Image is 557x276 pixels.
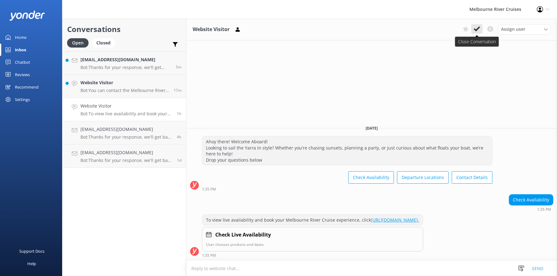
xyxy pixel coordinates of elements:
a: [URL][DOMAIN_NAME]. [371,217,419,223]
div: Open [67,38,89,48]
h3: Website Visitor [193,25,230,34]
div: Check Availability [509,195,553,205]
h4: Website Visitor [80,79,169,86]
a: [EMAIL_ADDRESS][DOMAIN_NAME]Bot:Thanks for your response, we'll get back to you as soon as we can... [62,51,186,75]
div: Home [15,31,26,44]
div: Recommend [15,81,39,93]
div: Sep 29 2025 01:35pm (UTC +10:00) Australia/Sydney [509,207,553,211]
span: Sep 27 2025 04:44pm (UTC +10:00) Australia/Sydney [177,158,181,163]
div: Reviews [15,68,30,81]
span: Sep 29 2025 02:48pm (UTC +10:00) Australia/Sydney [174,88,181,93]
div: Support Docs [19,245,44,257]
a: Open [67,39,92,46]
p: User chooses products and dates. [206,241,419,247]
div: Closed [92,38,115,48]
span: Sep 29 2025 01:35pm (UTC +10:00) Australia/Sydney [177,111,181,116]
img: yonder-white-logo.png [9,11,45,21]
span: [DATE] [362,126,381,131]
p: Bot: You can contact the Melbourne River Cruises team by emailing [EMAIL_ADDRESS][DOMAIN_NAME]. V... [80,88,169,93]
strong: 1:35 PM [537,208,551,211]
span: Sep 29 2025 03:00pm (UTC +10:00) Australia/Sydney [176,64,181,70]
span: Sep 29 2025 11:05am (UTC +10:00) Australia/Sydney [177,134,181,140]
div: Assign User [498,24,551,34]
div: To view live availability and book your Melbourne River Cruise experience, click [202,215,423,225]
p: Bot: Thanks for your response, we'll get back to you as soon as we can during opening hours. [80,158,172,163]
h2: Conversations [67,23,181,35]
h4: [EMAIL_ADDRESS][DOMAIN_NAME] [80,126,172,133]
strong: 1:35 PM [202,254,216,257]
button: Check Availability [348,171,394,184]
a: [EMAIL_ADDRESS][DOMAIN_NAME]Bot:Thanks for your response, we'll get back to you as soon as we can... [62,145,186,168]
button: Departure Locations [397,171,449,184]
div: Ahoy there! Welcome Aboard! Looking to sail the Yarra in style? Whether you're chasing sunsets, p... [202,136,492,165]
div: Inbox [15,44,26,56]
h4: Website Visitor [80,103,172,109]
h4: Check Live Availability [215,231,271,239]
p: Bot: To view live availability and book your Melbourne River Cruise experience, click [URL][DOMAI... [80,111,172,117]
a: [EMAIL_ADDRESS][DOMAIN_NAME]Bot:Thanks for your response, we'll get back to you as soon as we can... [62,121,186,145]
span: Assign user [501,26,525,33]
h4: [EMAIL_ADDRESS][DOMAIN_NAME] [80,149,172,156]
div: Chatbot [15,56,30,68]
strong: 1:35 PM [202,187,216,191]
p: Bot: Thanks for your response, we'll get back to you as soon as we can during opening hours. [80,134,172,140]
div: Settings [15,93,30,106]
h4: [EMAIL_ADDRESS][DOMAIN_NAME] [80,56,171,63]
div: Help [27,257,36,270]
a: Website VisitorBot:You can contact the Melbourne River Cruises team by emailing [EMAIL_ADDRESS][D... [62,75,186,98]
button: Contact Details [452,171,492,184]
div: Sep 29 2025 01:35pm (UTC +10:00) Australia/Sydney [202,253,423,257]
a: Closed [92,39,118,46]
div: Sep 29 2025 01:35pm (UTC +10:00) Australia/Sydney [202,187,492,191]
p: Bot: Thanks for your response, we'll get back to you as soon as we can during opening hours. [80,65,171,70]
a: Website VisitorBot:To view live availability and book your Melbourne River Cruise experience, cli... [62,98,186,121]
